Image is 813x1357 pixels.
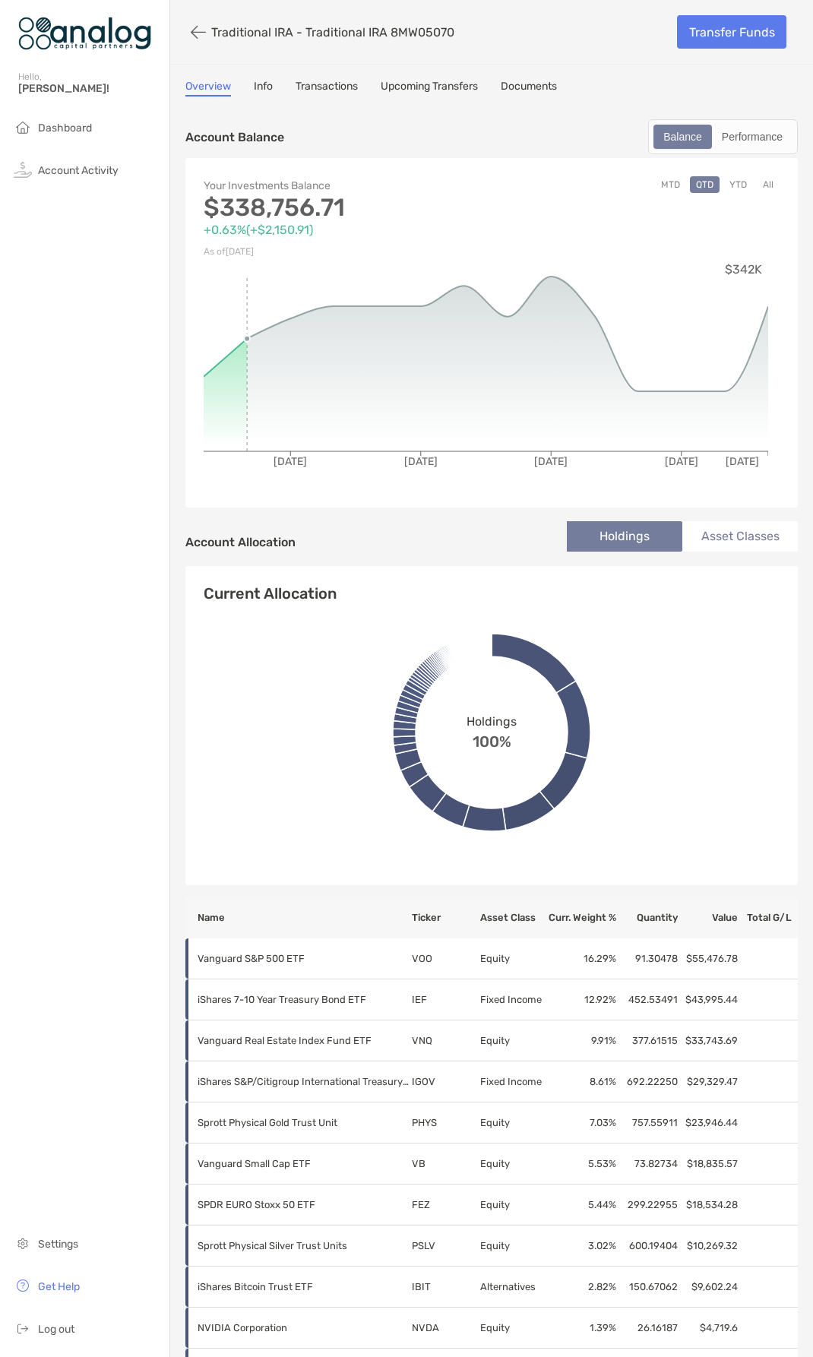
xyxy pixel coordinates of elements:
td: Equity [479,1308,546,1349]
li: Holdings [567,521,682,552]
p: Vanguard Real Estate Index Fund ETF [198,1031,410,1050]
td: 299.22955 [617,1185,679,1226]
td: PSLV [411,1226,479,1267]
a: Transactions [296,80,358,96]
td: 9.91 % [546,1020,618,1061]
button: MTD [655,176,686,193]
td: 1.39 % [546,1308,618,1349]
td: Equity [479,1102,546,1143]
p: Vanguard S&P 500 ETF [198,949,410,968]
td: PHYS [411,1102,479,1143]
span: Account Activity [38,164,119,177]
td: 757.55911 [617,1102,679,1143]
td: Equity [479,1143,546,1185]
td: VB [411,1143,479,1185]
td: 150.67062 [617,1267,679,1308]
td: FEZ [411,1185,479,1226]
a: Info [254,80,273,96]
p: Vanguard Small Cap ETF [198,1154,410,1173]
td: Fixed Income [479,1061,546,1102]
div: segmented control [648,119,798,154]
td: Fixed Income [479,979,546,1020]
th: Curr. Weight % [546,897,618,938]
tspan: [DATE] [534,455,568,468]
li: Asset Classes [682,521,798,552]
img: Zoe Logo [18,6,151,61]
td: 5.44 % [546,1185,618,1226]
p: iShares S&P/Citigroup International Treasury Bond [198,1072,410,1091]
p: +0.63% ( +$2,150.91 ) [204,220,492,239]
th: Name [185,897,411,938]
td: $43,995.44 [679,979,739,1020]
p: Your Investments Balance [204,176,492,195]
p: iShares 7-10 Year Treasury Bond ETF [198,990,410,1009]
td: VOO [411,938,479,979]
tspan: [DATE] [274,455,307,468]
p: As of [DATE] [204,242,492,261]
td: 73.82734 [617,1143,679,1185]
span: Log out [38,1323,74,1336]
img: logout icon [14,1319,32,1337]
div: Balance [655,126,710,147]
div: Performance [713,126,791,147]
img: household icon [14,118,32,136]
td: 8.61 % [546,1061,618,1102]
td: 5.53 % [546,1143,618,1185]
td: 12.92 % [546,979,618,1020]
span: Dashboard [38,122,92,134]
span: Settings [38,1238,78,1251]
td: IGOV [411,1061,479,1102]
img: get-help icon [14,1276,32,1295]
td: VNQ [411,1020,479,1061]
td: $23,946.44 [679,1102,739,1143]
td: 2.82 % [546,1267,618,1308]
td: Equity [479,1185,546,1226]
td: $18,835.57 [679,1143,739,1185]
a: Transfer Funds [677,15,786,49]
td: $55,476.78 [679,938,739,979]
tspan: [DATE] [726,455,759,468]
img: settings icon [14,1234,32,1252]
td: 600.19404 [617,1226,679,1267]
th: Total G/L [739,897,798,938]
td: Equity [479,1020,546,1061]
td: Equity [479,1226,546,1267]
img: activity icon [14,160,32,179]
td: $4,719.6 [679,1308,739,1349]
span: Holdings [467,714,517,729]
th: Asset Class [479,897,546,938]
td: 692.22250 [617,1061,679,1102]
td: $33,743.69 [679,1020,739,1061]
p: iShares Bitcoin Trust ETF [198,1277,410,1296]
td: 7.03 % [546,1102,618,1143]
span: Get Help [38,1280,80,1293]
p: NVIDIA Corporation [198,1318,410,1337]
td: 16.29 % [546,938,618,979]
span: 100% [473,729,511,751]
td: IBIT [411,1267,479,1308]
td: 452.53491 [617,979,679,1020]
h4: Account Allocation [185,535,296,549]
td: 91.30478 [617,938,679,979]
span: [PERSON_NAME]! [18,82,160,95]
th: Ticker [411,897,479,938]
td: $9,602.24 [679,1267,739,1308]
p: Sprott Physical Silver Trust Units [198,1236,410,1255]
td: 26.16187 [617,1308,679,1349]
p: SPDR EURO Stoxx 50 ETF [198,1195,410,1214]
th: Value [679,897,739,938]
td: IEF [411,979,479,1020]
button: All [757,176,780,193]
th: Quantity [617,897,679,938]
a: Upcoming Transfers [381,80,478,96]
td: Equity [479,938,546,979]
button: YTD [723,176,753,193]
td: $18,534.28 [679,1185,739,1226]
p: $338,756.71 [204,198,492,217]
tspan: [DATE] [665,455,698,468]
p: Account Balance [185,128,284,147]
p: Traditional IRA - Traditional IRA 8MW05070 [211,25,454,40]
tspan: [DATE] [404,455,438,468]
td: 3.02 % [546,1226,618,1267]
td: Alternatives [479,1267,546,1308]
